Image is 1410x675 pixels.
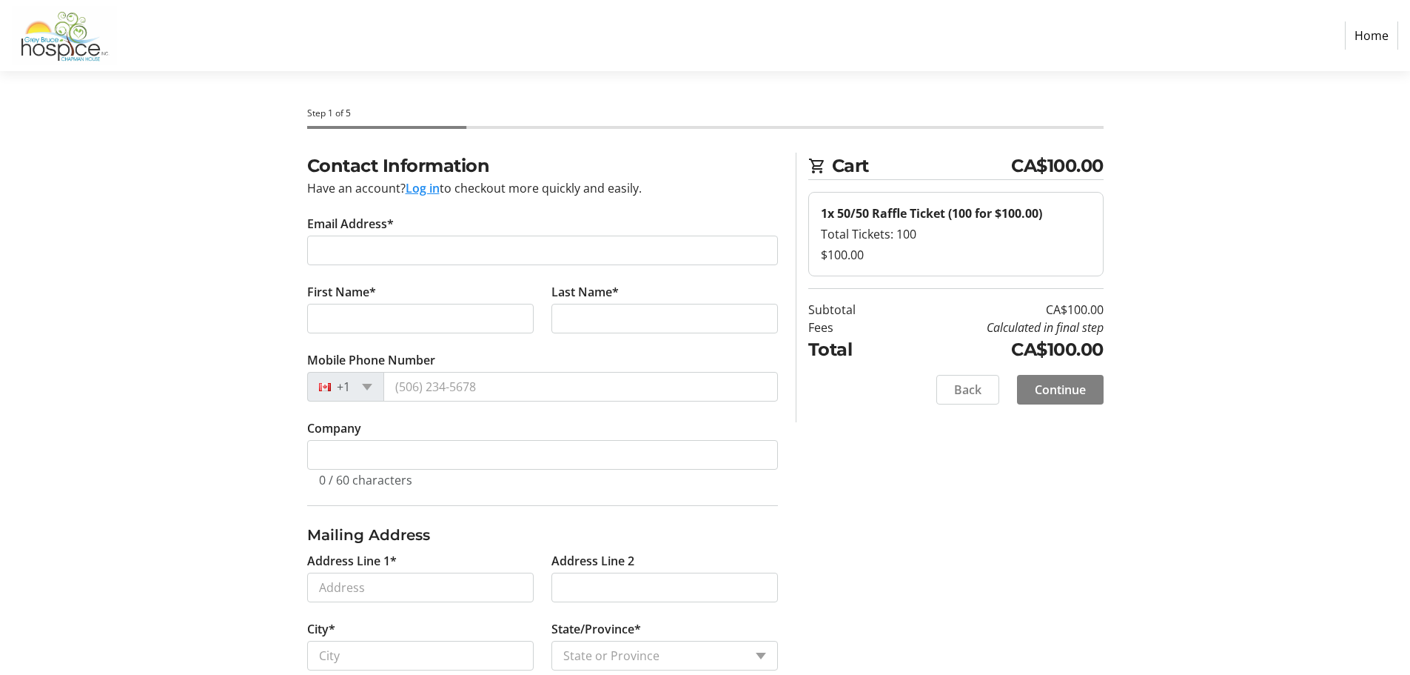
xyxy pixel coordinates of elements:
[551,552,634,570] label: Address Line 2
[808,301,893,319] td: Subtotal
[307,351,435,369] label: Mobile Phone Number
[307,573,534,602] input: Address
[307,107,1104,120] div: Step 1 of 5
[12,6,117,65] img: Grey Bruce Hospice's Logo
[551,620,641,638] label: State/Province*
[893,336,1104,363] td: CA$100.00
[954,381,981,399] span: Back
[832,153,1012,179] span: Cart
[821,225,1091,243] div: Total Tickets: 100
[307,215,394,233] label: Email Address*
[808,319,893,336] td: Fees
[1345,21,1398,50] a: Home
[319,472,412,488] tr-character-limit: 0 / 60 characters
[893,319,1104,336] td: Calculated in final step
[383,372,778,402] input: (506) 234-5678
[406,179,440,197] button: Log in
[307,419,361,437] label: Company
[893,301,1104,319] td: CA$100.00
[307,641,534,671] input: City
[307,179,778,197] div: Have an account? to checkout more quickly and easily.
[808,336,893,363] td: Total
[1035,381,1086,399] span: Continue
[936,375,999,405] button: Back
[307,620,335,638] label: City*
[1017,375,1104,405] button: Continue
[551,283,619,301] label: Last Name*
[821,205,1042,222] strong: 1x 50/50 Raffle Ticket (100 for $100.00)
[307,552,397,570] label: Address Line 1*
[821,246,1091,264] div: $100.00
[307,283,376,301] label: First Name*
[1011,153,1104,179] span: CA$100.00
[307,524,778,546] h3: Mailing Address
[307,153,778,179] h2: Contact Information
